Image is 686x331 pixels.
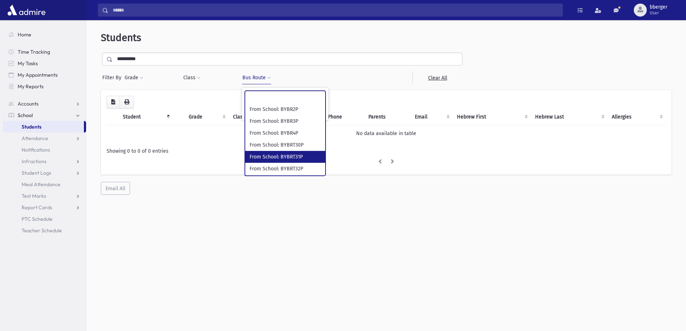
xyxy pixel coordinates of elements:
span: Attendance [22,135,48,142]
a: Infractions [3,156,86,167]
li: From School: BYBRT32P [245,163,325,175]
a: Report Cards [3,202,86,213]
span: Notifications [22,147,50,153]
a: School [3,109,86,121]
li: From School: Manchester Van [245,175,325,187]
a: Test Marks [3,190,86,202]
span: My Appointments [18,72,58,78]
span: Report Cards [22,204,52,211]
div: Showing 0 to 0 of 0 entries [107,147,666,155]
li: From School: BYBRT31P [245,151,325,163]
span: Test Marks [22,193,46,199]
a: Notifications [3,144,86,156]
a: Home [3,29,86,40]
span: My Tasks [18,60,38,67]
a: Accounts [3,98,86,109]
th: Hebrew First: activate to sort column ascending [453,109,530,125]
li: From School: BYBR3P [245,115,325,127]
span: Meal Attendance [22,181,60,188]
span: Home [18,31,31,38]
span: Filter By [102,74,124,81]
th: Email: activate to sort column ascending [411,109,453,125]
a: Attendance [3,133,86,144]
a: My Appointments [3,69,86,81]
span: Teacher Schedule [22,227,62,234]
a: PTC Schedule [3,213,86,225]
th: Parents [364,109,411,125]
button: Class [183,71,201,84]
a: Student Logs [3,167,86,179]
span: User [650,10,667,16]
span: School [18,112,33,118]
th: Grade: activate to sort column ascending [184,109,228,125]
a: Time Tracking [3,46,86,58]
span: Accounts [18,100,39,107]
td: No data available in table [107,125,666,142]
a: Teacher Schedule [3,225,86,236]
span: bberger [650,4,667,10]
span: Infractions [22,158,46,165]
input: Search [108,4,562,17]
button: CSV [107,96,120,109]
span: Time Tracking [18,49,50,55]
button: Grade [124,71,144,84]
span: PTC Schedule [22,216,53,222]
th: Hebrew Last: activate to sort column ascending [531,109,608,125]
button: Print [120,96,134,109]
th: Phone [323,109,364,125]
a: My Reports [3,81,86,92]
li: From School: BYBRT30P [245,139,325,151]
th: Allergies: activate to sort column ascending [607,109,666,125]
a: Clear All [412,71,462,84]
li: From School: BYBR4P [245,127,325,139]
button: Bus Route [242,71,271,84]
span: Students [101,32,141,44]
a: My Tasks [3,58,86,69]
th: Student: activate to sort column descending [118,109,173,125]
span: Students [22,124,41,130]
span: My Reports [18,83,44,90]
th: Class: activate to sort column ascending [229,109,269,125]
span: Student Logs [22,170,51,176]
button: Email All [101,182,130,195]
a: Meal Attendance [3,179,86,190]
img: AdmirePro [6,3,47,17]
a: Students [3,121,84,133]
li: From School: BYBR2P [245,103,325,115]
